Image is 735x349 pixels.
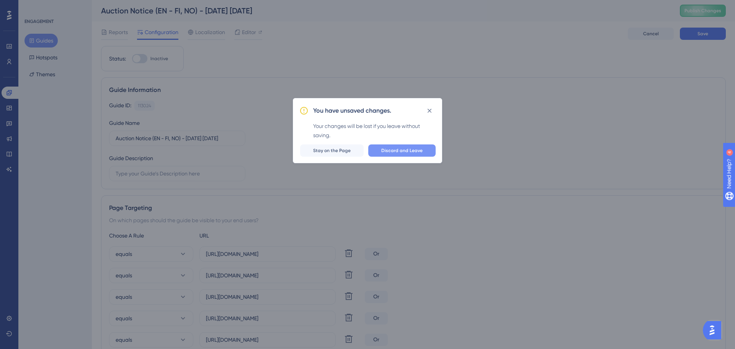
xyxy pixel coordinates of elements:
div: 4 [53,4,56,10]
span: Stay on the Page [313,147,351,154]
span: Discard and Leave [381,147,423,154]
span: Need Help? [18,2,48,11]
iframe: UserGuiding AI Assistant Launcher [703,319,726,342]
h2: You have unsaved changes. [313,106,391,115]
div: Your changes will be lost if you leave without saving. [313,121,436,140]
